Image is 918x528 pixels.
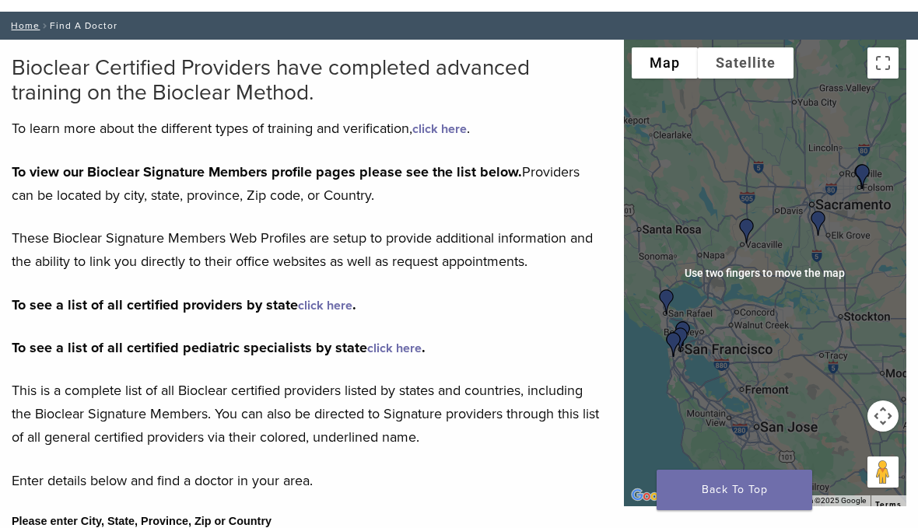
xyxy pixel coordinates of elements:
[367,341,422,356] a: click here
[867,47,899,79] button: Toggle fullscreen view
[40,22,50,30] span: /
[12,339,426,356] strong: To see a list of all certified pediatric specialists by state .
[6,20,40,31] a: Home
[781,496,866,505] span: Map data ©2025 Google
[632,47,698,79] button: Show street map
[12,296,356,313] strong: To see a list of all certified providers by state .
[12,226,601,273] p: These Bioclear Signature Members Web Profiles are setup to provide additional information and the...
[867,456,899,488] button: Drag Pegman onto the map to open Street View
[628,486,679,506] img: Google
[12,117,601,140] p: To learn more about the different types of training and verification, .
[12,55,601,105] h2: Bioclear Certified Providers have completed advanced training on the Bioclear Method.
[12,379,601,449] p: This is a complete list of all Bioclear certified providers listed by states and countries, inclu...
[844,158,881,195] div: Dr. Julianne Digiorno
[662,321,699,358] div: Dr. Edward Orson
[12,160,601,207] p: Providers can be located by city, state, province, Zip code, or Country.
[875,500,902,509] a: Terms (opens in new tab)
[12,469,601,492] p: Enter details below and find a doctor in your area.
[657,470,812,510] a: Back To Top
[298,298,352,313] a: click here
[698,47,794,79] button: Show satellite imagery
[655,326,692,363] div: Li Jia Sheng
[867,400,899,432] button: Map camera controls
[648,283,685,320] div: Dr. Dipa Cappelen
[12,163,522,180] strong: To view our Bioclear Signature Members profile pages please see the list below.
[800,205,837,242] div: Dr. Sireesha Penumetcha
[412,121,467,137] a: click here
[664,315,702,352] div: Dr. Maryam Tabor
[628,486,679,506] a: Open this area in Google Maps (opens a new window)
[728,212,766,250] div: Dr. Reza Moezi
